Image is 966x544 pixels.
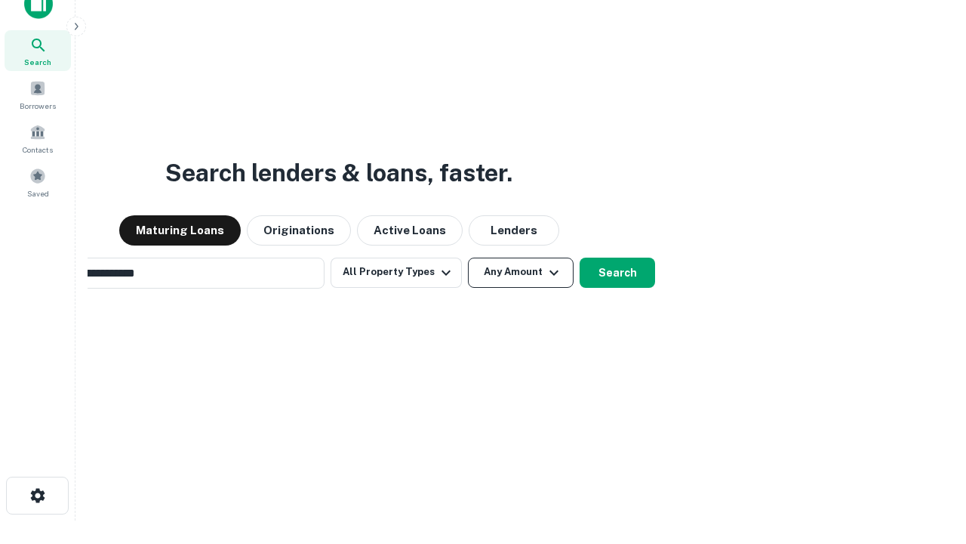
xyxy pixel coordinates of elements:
button: Originations [247,215,351,246]
button: Search [580,258,655,288]
button: Lenders [469,215,559,246]
button: Active Loans [357,215,463,246]
button: All Property Types [331,258,462,288]
iframe: Chat Widget [891,423,966,496]
a: Borrowers [5,74,71,115]
button: Maturing Loans [119,215,241,246]
h3: Search lenders & loans, faster. [165,155,512,191]
button: Any Amount [468,258,574,288]
span: Borrowers [20,100,56,112]
a: Saved [5,162,71,202]
span: Search [24,56,51,68]
a: Contacts [5,118,71,159]
a: Search [5,30,71,71]
span: Saved [27,187,49,199]
span: Contacts [23,144,53,156]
